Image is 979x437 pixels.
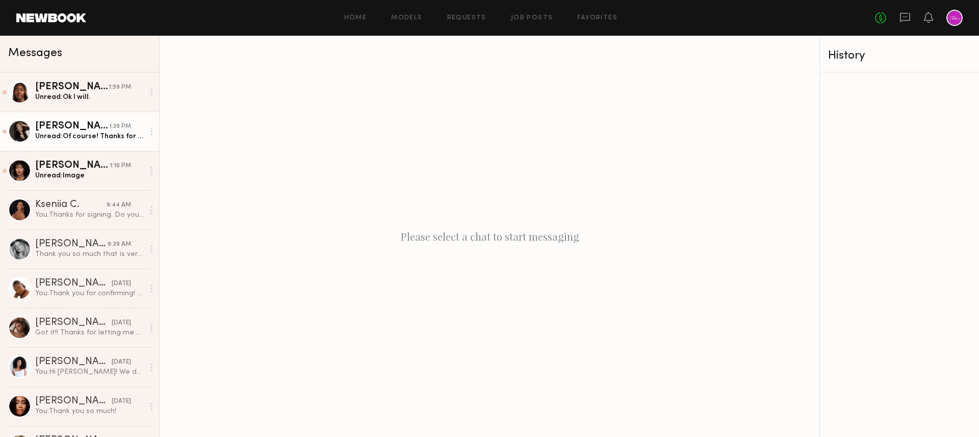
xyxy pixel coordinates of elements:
[112,279,131,289] div: [DATE]
[160,36,819,437] div: Please select a chat to start messaging
[35,328,144,338] div: Got it!! Thanks for letting me know. I will definitely do that & stay in touch. Good luck on this...
[511,15,553,21] a: Job Posts
[35,318,112,328] div: [PERSON_NAME]
[107,200,131,210] div: 9:44 AM
[447,15,486,21] a: Requests
[35,367,144,377] div: You: Hi [PERSON_NAME]! We decided to move forward with another talent. We hope to work with you i...
[8,47,62,59] span: Messages
[344,15,367,21] a: Home
[35,210,144,220] div: You: Thanks for signing. Do you have a picture of the white tank top/cami you plan to wear?
[35,289,144,298] div: You: Thank you for confirming! Please let us know if you have any questions about the brief :)
[35,121,109,132] div: [PERSON_NAME]
[35,92,144,102] div: Unread: Ok I will.
[112,357,131,367] div: [DATE]
[35,239,108,249] div: [PERSON_NAME]
[577,15,617,21] a: Favorites
[35,132,144,141] div: Unread: Of course! Thanks for sending this all over I’ll keep an eye out for it :)
[35,82,109,92] div: [PERSON_NAME]
[828,50,971,62] div: History
[35,406,144,416] div: You: Thank you so much!
[112,318,131,328] div: [DATE]
[35,161,110,171] div: [PERSON_NAME]
[35,357,112,367] div: [PERSON_NAME]
[35,278,112,289] div: [PERSON_NAME]
[35,171,144,181] div: Unread: Image
[109,83,131,92] div: 1:59 PM
[109,122,131,132] div: 1:39 PM
[35,396,112,406] div: [PERSON_NAME]
[110,161,131,171] div: 1:10 PM
[35,249,144,259] div: Thank you so much that is very helpful. I will get the video to you asap! 😊
[108,240,131,249] div: 9:29 AM
[112,397,131,406] div: [DATE]
[391,15,422,21] a: Models
[35,200,107,210] div: Kseniia C.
